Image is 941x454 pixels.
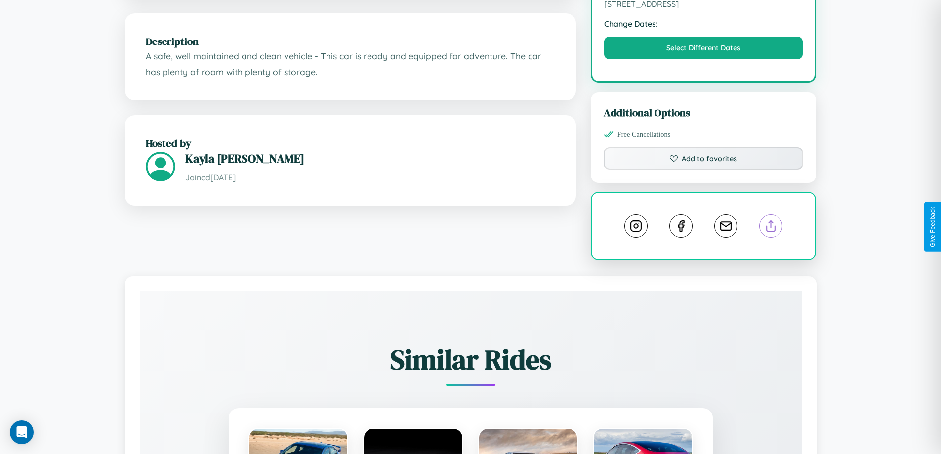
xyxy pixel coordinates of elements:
[617,130,671,139] span: Free Cancellations
[146,136,555,150] h2: Hosted by
[604,147,804,170] button: Add to favorites
[10,420,34,444] div: Open Intercom Messenger
[146,34,555,48] h2: Description
[929,207,936,247] div: Give Feedback
[146,48,555,80] p: A safe, well maintained and clean vehicle - This car is ready and equipped for adventure. The car...
[604,19,803,29] strong: Change Dates:
[604,37,803,59] button: Select Different Dates
[185,170,555,185] p: Joined [DATE]
[604,105,804,120] h3: Additional Options
[174,340,767,378] h2: Similar Rides
[185,150,555,166] h3: Kayla [PERSON_NAME]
